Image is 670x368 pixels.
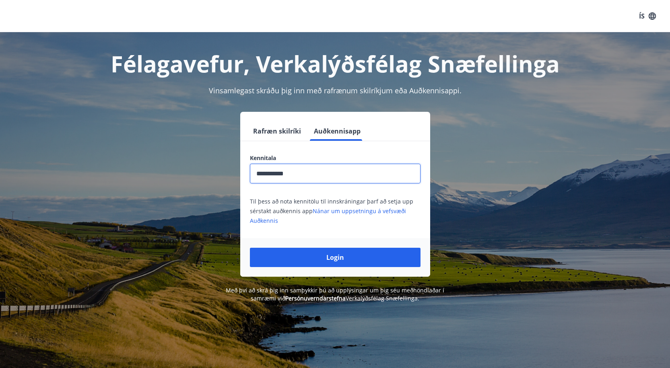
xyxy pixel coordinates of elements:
button: Login [250,248,421,267]
span: Með því að skrá þig inn samþykkir þú að upplýsingar um þig séu meðhöndlaðar í samræmi við Verkalý... [226,286,444,302]
a: Persónuverndarstefna [285,294,346,302]
label: Kennitala [250,154,421,162]
span: Vinsamlegast skráðu þig inn með rafrænum skilríkjum eða Auðkennisappi. [209,86,462,95]
button: Rafræn skilríki [250,121,304,141]
span: Til þess að nota kennitölu til innskráningar þarf að setja upp sérstakt auðkennis app [250,197,413,224]
a: Nánar um uppsetningu á vefsvæði Auðkennis [250,207,406,224]
h1: Félagavefur, Verkalýðsfélag Snæfellinga [55,48,615,79]
button: Auðkennisapp [311,121,364,141]
button: ÍS [635,9,660,23]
